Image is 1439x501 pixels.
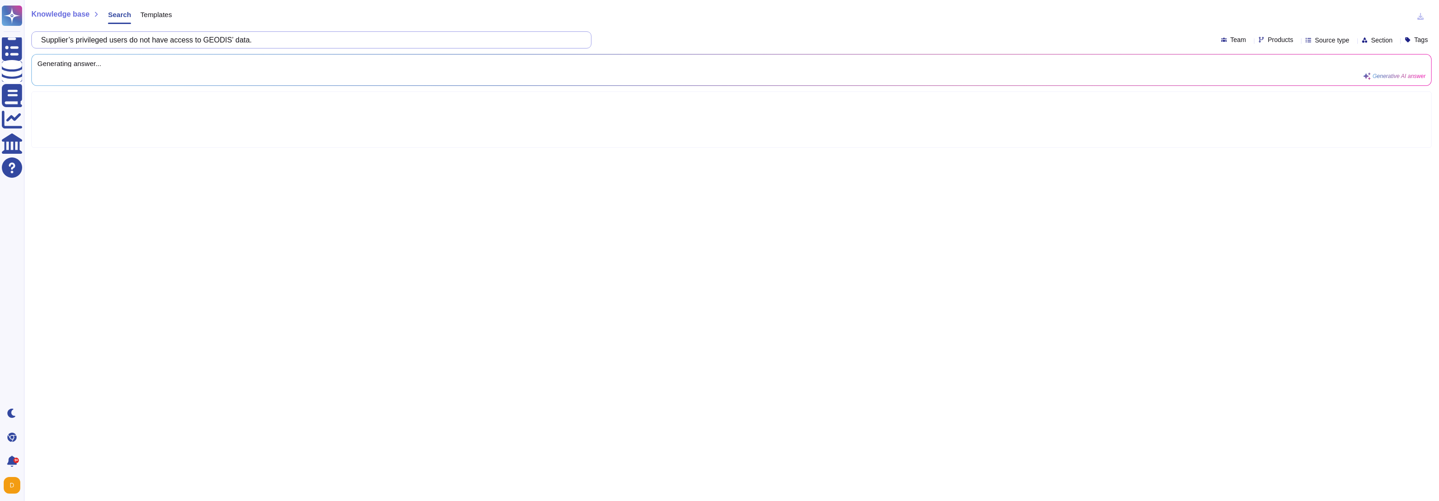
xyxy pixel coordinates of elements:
span: Search [108,11,131,18]
span: Source type [1315,37,1349,43]
span: Generating answer... [37,60,1426,67]
input: Search a question or template... [36,32,582,48]
span: Team [1230,36,1246,43]
span: Generative AI answer [1373,73,1426,79]
span: Knowledge base [31,11,90,18]
span: Templates [140,11,172,18]
span: Section [1371,37,1393,43]
img: user [4,477,20,494]
span: Tags [1414,36,1428,43]
span: Products [1268,36,1293,43]
div: 9+ [13,458,19,463]
button: user [2,475,27,495]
